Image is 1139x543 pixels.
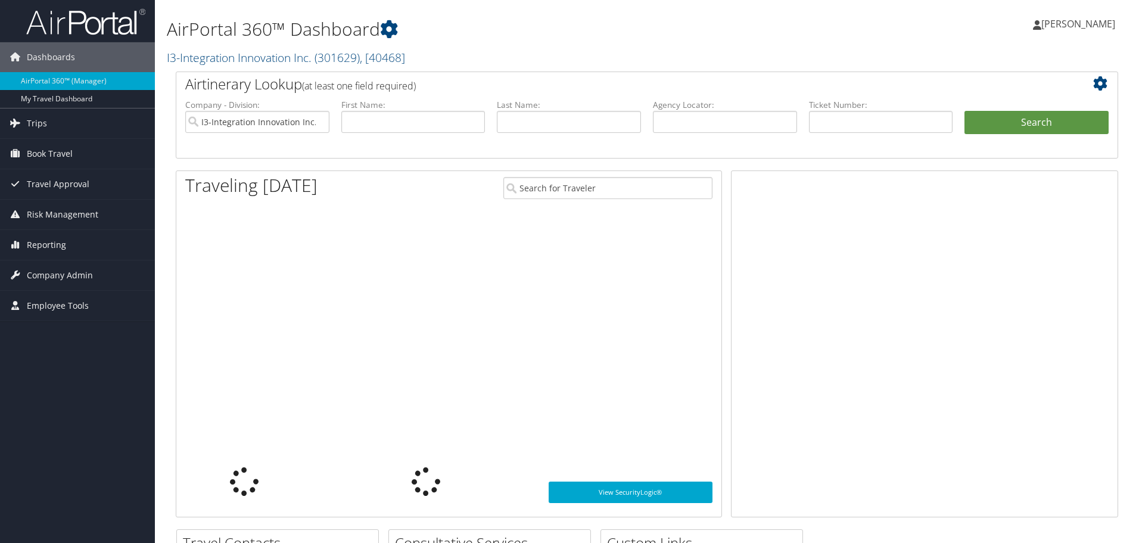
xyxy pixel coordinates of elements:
input: Search for Traveler [503,177,712,199]
img: airportal-logo.png [26,8,145,36]
span: Trips [27,108,47,138]
span: Dashboards [27,42,75,72]
h1: Traveling [DATE] [185,173,318,198]
a: View SecurityLogic® [549,482,712,503]
span: Travel Approval [27,169,89,199]
a: [PERSON_NAME] [1033,6,1127,42]
label: Ticket Number: [809,99,953,111]
span: Risk Management [27,200,98,229]
span: , [ 40468 ] [360,49,405,66]
span: ( 301629 ) [315,49,360,66]
a: I3-Integration Innovation Inc. [167,49,405,66]
button: Search [964,111,1109,135]
span: Reporting [27,230,66,260]
label: Last Name: [497,99,641,111]
span: Employee Tools [27,291,89,321]
label: Agency Locator: [653,99,797,111]
h1: AirPortal 360™ Dashboard [167,17,807,42]
h2: Airtinerary Lookup [185,74,1030,94]
span: [PERSON_NAME] [1041,17,1115,30]
span: Book Travel [27,139,73,169]
label: Company - Division: [185,99,329,111]
label: First Name: [341,99,486,111]
span: (at least one field required) [302,79,416,92]
span: Company Admin [27,260,93,290]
